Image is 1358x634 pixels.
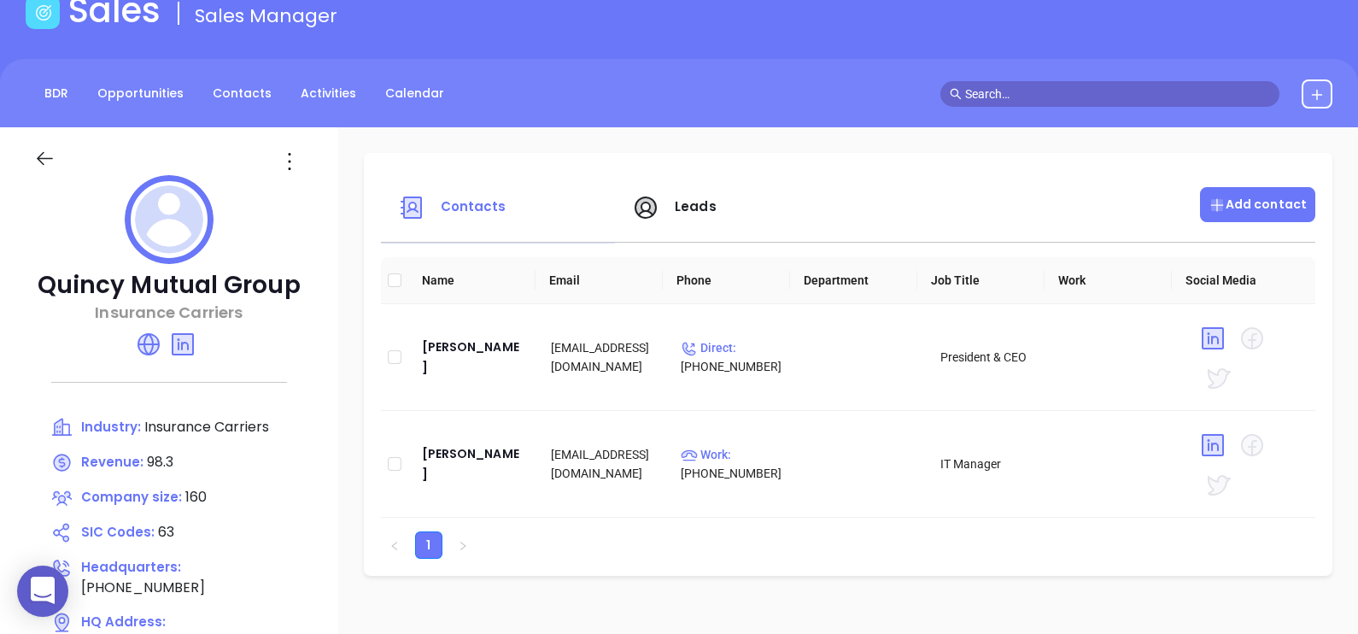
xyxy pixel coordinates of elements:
td: President & CEO [927,304,1057,411]
td: IT Manager [927,411,1057,518]
td: [EMAIL_ADDRESS][DOMAIN_NAME] [537,411,667,518]
th: Department [790,257,917,304]
li: 1 [415,531,442,559]
img: profile logo [125,175,214,264]
th: Social Media [1172,257,1299,304]
span: search [950,88,962,100]
li: Next Page [449,531,477,559]
span: 160 [185,487,207,507]
span: SIC Codes: [81,523,155,541]
p: [PHONE_NUMBER] [681,445,783,483]
a: [PERSON_NAME] [422,443,524,484]
th: Name [408,257,536,304]
p: [PHONE_NUMBER] [681,338,783,376]
input: Search… [965,85,1271,103]
span: left [389,541,400,551]
span: Leads [675,197,717,215]
a: [PERSON_NAME] [422,337,524,378]
span: HQ Address: [81,613,166,631]
span: 63 [158,522,174,542]
span: Work : [681,448,731,461]
button: left [381,531,408,559]
th: Email [536,257,663,304]
span: Insurance Carriers [144,417,269,437]
span: 98.3 [147,452,173,472]
a: Opportunities [87,79,194,108]
li: Previous Page [381,531,408,559]
a: 1 [416,532,442,558]
span: Direct : [681,341,736,355]
td: [EMAIL_ADDRESS][DOMAIN_NAME] [537,304,667,411]
span: Company size: [81,488,182,506]
p: Insurance Carriers [34,301,304,324]
th: Work [1045,257,1172,304]
a: BDR [34,79,79,108]
button: right [449,531,477,559]
span: Revenue: [81,453,143,471]
th: Job Title [917,257,1045,304]
a: Contacts [202,79,282,108]
th: Phone [663,257,790,304]
p: Add contact [1209,196,1307,214]
a: Activities [290,79,366,108]
span: Industry: [81,418,141,436]
span: Contacts [441,197,506,215]
a: Calendar [375,79,454,108]
p: Quincy Mutual Group [34,270,304,301]
span: Headquarters: [81,558,181,576]
span: right [458,541,468,551]
span: [PHONE_NUMBER] [81,578,205,597]
span: Sales Manager [195,3,337,29]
